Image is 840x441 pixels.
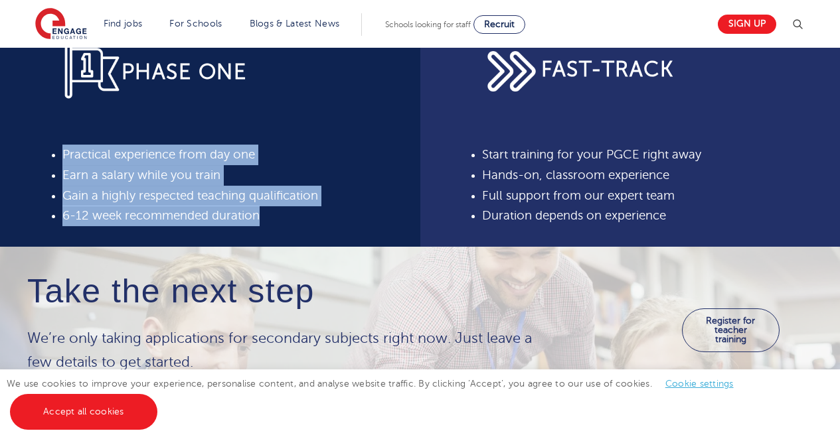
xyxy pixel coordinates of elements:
[104,19,143,29] a: Find jobs
[7,379,747,416] span: We use cookies to improve your experience, personalise content, and analyse website traffic. By c...
[541,58,673,82] span: FAST-TRACK
[62,168,220,182] span: Earn a salary while you train
[62,209,260,222] span: 6-12 week recommended duration
[385,20,471,29] span: Schools looking for staff
[62,189,318,202] span: Gain a highly respected teaching qualification
[62,148,255,161] span: Practical experience from day one
[250,19,340,29] a: Blogs & Latest News
[482,148,701,161] span: Start training for your PGCE right away
[473,15,525,34] a: Recruit
[169,19,222,29] a: For Schools
[35,8,87,41] img: Engage Education
[482,189,675,202] span: Full support from our expert team
[27,273,553,310] h4: Take the next step
[484,19,515,29] span: Recruit
[482,209,666,222] span: Duration depends on experience
[682,308,780,352] a: Register for teacher training
[10,394,157,430] a: Accept all cookies
[482,168,669,182] span: Hands-on, classroom experience
[122,61,247,84] span: PHASE ONE
[665,379,734,389] a: Cookie settings
[27,326,553,374] p: We’re only taking applications for secondary subjects right now. Just leave a few details to get ...
[718,15,776,34] a: Sign up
